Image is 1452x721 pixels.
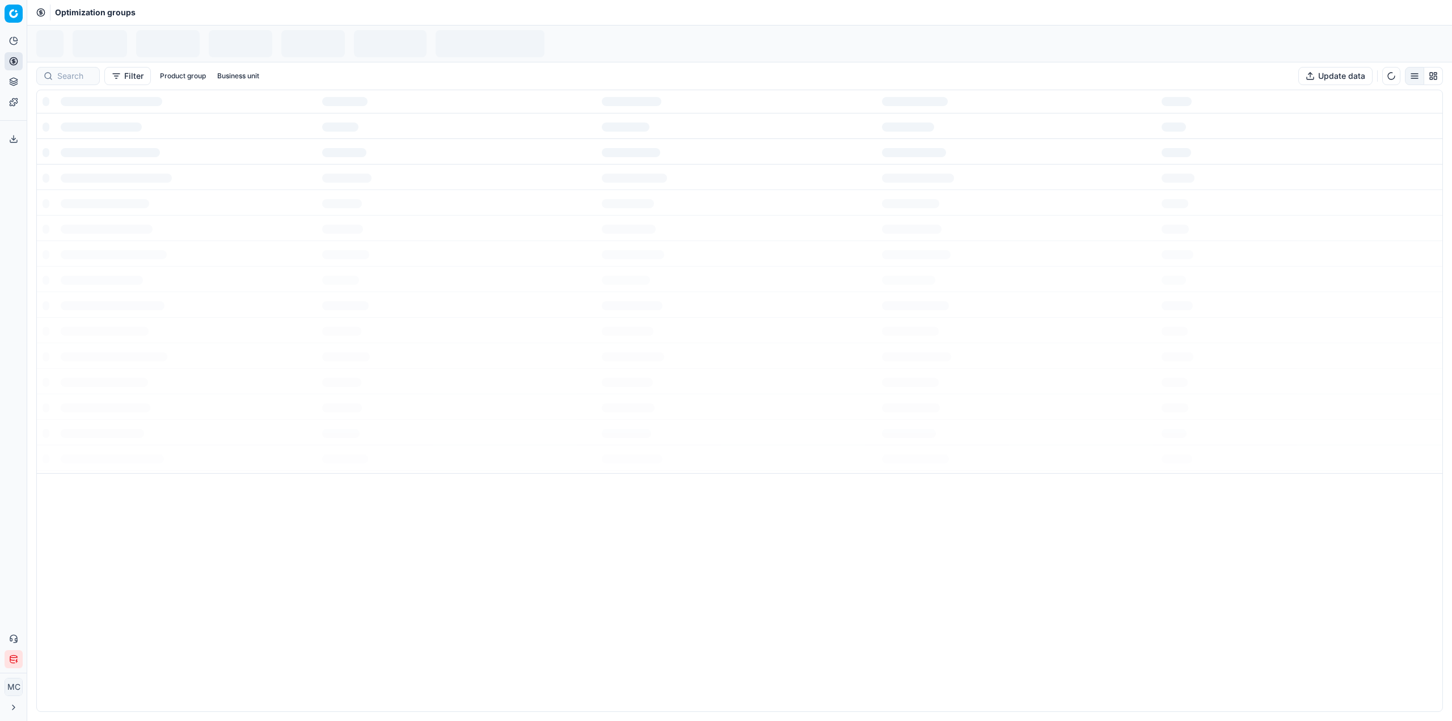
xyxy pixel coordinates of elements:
span: MC [5,678,22,695]
button: MC [5,678,23,696]
button: Business unit [213,69,264,83]
span: Optimization groups [55,7,136,18]
input: Search [57,70,92,82]
nav: breadcrumb [55,7,136,18]
button: Product group [155,69,210,83]
button: Filter [104,67,151,85]
button: Update data [1298,67,1373,85]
